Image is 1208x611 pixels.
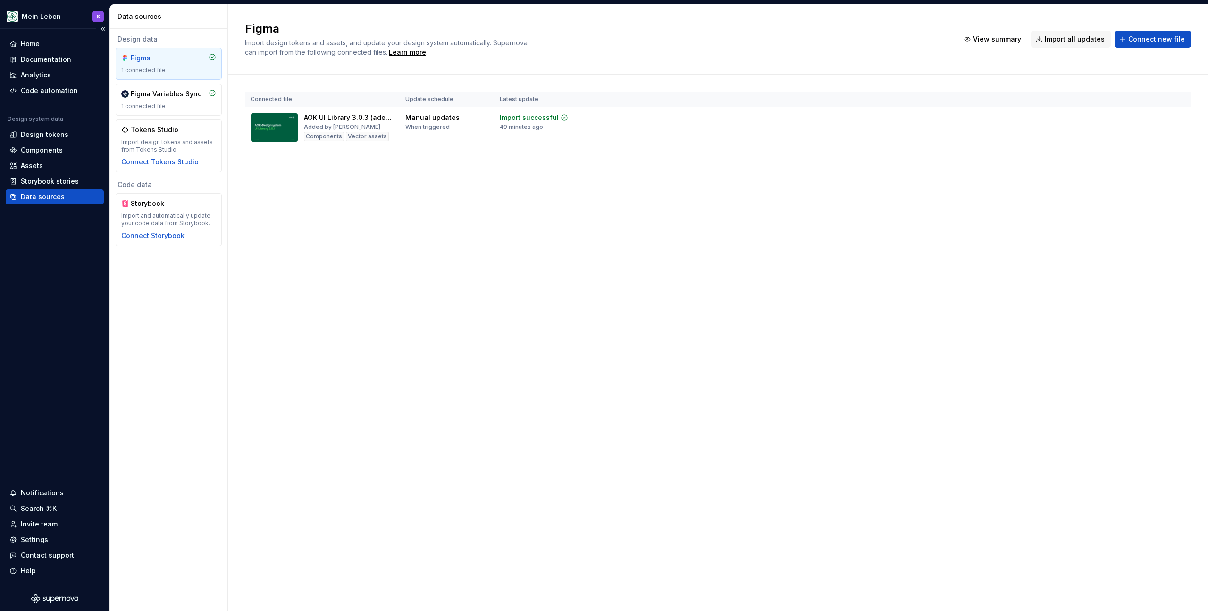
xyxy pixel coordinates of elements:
div: Notifications [21,488,64,498]
div: S [97,13,100,20]
a: Design tokens [6,127,104,142]
span: . [387,49,428,56]
div: Analytics [21,70,51,80]
div: 1 connected file [121,67,216,74]
div: Figma Variables Sync [131,89,201,99]
button: Help [6,563,104,578]
svg: Supernova Logo [31,594,78,603]
div: Manual updates [405,113,460,122]
button: Connect new file [1115,31,1191,48]
button: Connect Tokens Studio [121,157,199,167]
div: Help [21,566,36,576]
div: Storybook stories [21,177,79,186]
span: Connect new file [1128,34,1185,44]
a: Settings [6,532,104,547]
div: When triggered [405,123,450,131]
div: Invite team [21,519,58,529]
button: View summary [959,31,1027,48]
a: Components [6,143,104,158]
a: Documentation [6,52,104,67]
button: Connect Storybook [121,231,185,240]
span: Import design tokens and assets, and update your design system automatically. Supernova can impor... [245,39,529,56]
th: Connected file [245,92,400,107]
div: Mein Leben [22,12,61,21]
div: Tokens Studio [131,125,178,135]
a: Invite team [6,517,104,532]
button: Search ⌘K [6,501,104,516]
div: Data sources [21,192,65,202]
div: Search ⌘K [21,504,57,513]
a: Figma1 connected file [116,48,222,80]
div: Components [304,132,344,141]
div: Home [21,39,40,49]
div: Vector assets [346,132,389,141]
th: Update schedule [400,92,494,107]
div: Storybook [131,199,176,208]
a: Analytics [6,68,104,83]
a: Figma Variables Sync1 connected file [116,84,222,116]
a: Home [6,36,104,51]
div: 49 minutes ago [500,123,543,131]
button: Mein LebenS [2,6,108,26]
a: Data sources [6,189,104,204]
img: df5db9ef-aba0-4771-bf51-9763b7497661.png [7,11,18,22]
div: Import and automatically update your code data from Storybook. [121,212,216,227]
div: Import design tokens and assets from Tokens Studio [121,138,216,153]
div: Code data [116,180,222,189]
a: Storybook stories [6,174,104,189]
div: AOK UI Library 3.0.3 (adesso) [304,113,394,122]
a: Learn more [389,48,426,57]
button: Notifications [6,485,104,501]
div: Figma [131,53,176,63]
div: Data sources [117,12,224,21]
a: StorybookImport and automatically update your code data from Storybook.Connect Storybook [116,193,222,246]
div: Import successful [500,113,559,122]
div: 1 connected file [121,102,216,110]
th: Latest update [494,92,592,107]
button: Collapse sidebar [96,22,109,35]
div: Design tokens [21,130,68,139]
div: Code automation [21,86,78,95]
div: Settings [21,535,48,544]
div: Documentation [21,55,71,64]
button: Contact support [6,548,104,563]
div: Design data [116,34,222,44]
a: Assets [6,158,104,173]
div: Contact support [21,551,74,560]
span: View summary [973,34,1021,44]
h2: Figma [245,21,948,36]
a: Tokens StudioImport design tokens and assets from Tokens StudioConnect Tokens Studio [116,119,222,172]
div: Components [21,145,63,155]
a: Code automation [6,83,104,98]
div: Design system data [8,115,63,123]
button: Import all updates [1031,31,1111,48]
div: Added by [PERSON_NAME] [304,123,380,131]
span: Import all updates [1045,34,1105,44]
div: Assets [21,161,43,170]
